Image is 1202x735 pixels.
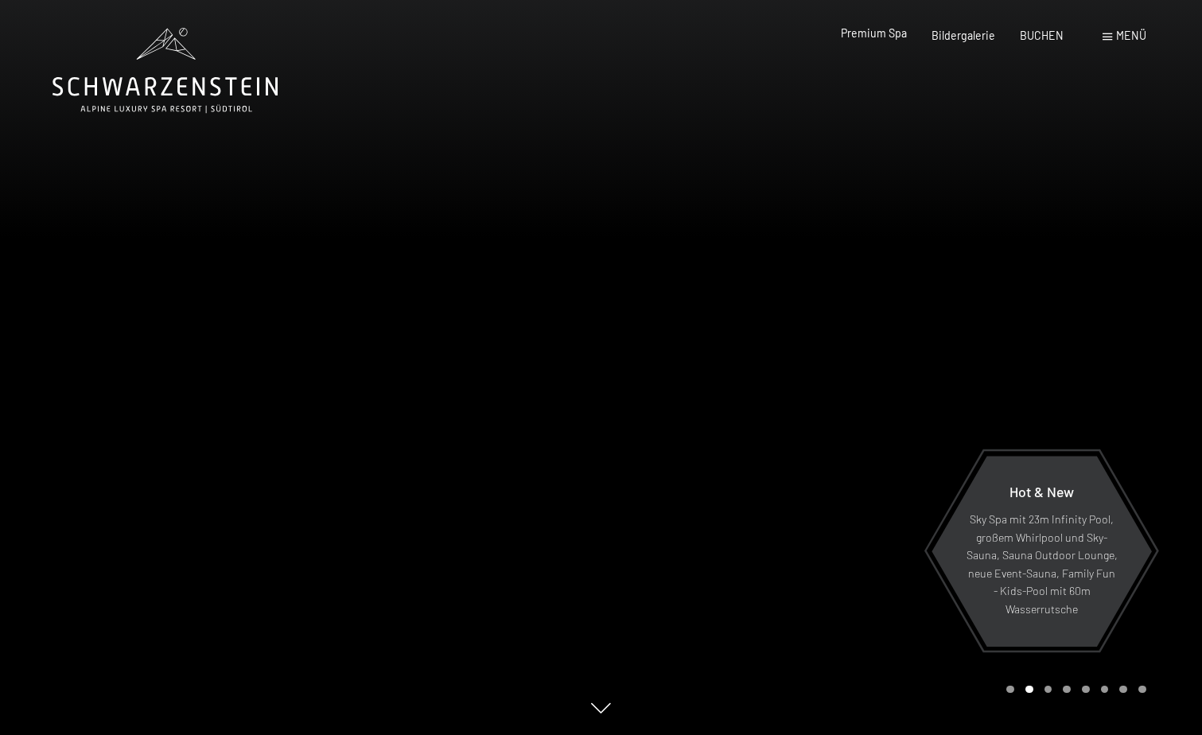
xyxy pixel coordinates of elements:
div: Carousel Page 2 (Current Slide) [1025,686,1033,694]
div: Carousel Pagination [1001,686,1146,694]
a: Hot & New Sky Spa mit 23m Infinity Pool, großem Whirlpool und Sky-Sauna, Sauna Outdoor Lounge, ne... [931,455,1153,647]
a: BUCHEN [1020,29,1064,42]
div: Carousel Page 4 [1063,686,1071,694]
a: Premium Spa [841,26,907,40]
p: Sky Spa mit 23m Infinity Pool, großem Whirlpool und Sky-Sauna, Sauna Outdoor Lounge, neue Event-S... [966,511,1118,619]
span: Hot & New [1009,483,1074,500]
a: Bildergalerie [932,29,995,42]
div: Carousel Page 6 [1101,686,1109,694]
span: Menü [1116,29,1146,42]
div: Carousel Page 7 [1119,686,1127,694]
div: Carousel Page 8 [1138,686,1146,694]
div: Carousel Page 3 [1044,686,1052,694]
div: Carousel Page 1 [1006,686,1014,694]
div: Carousel Page 5 [1082,686,1090,694]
